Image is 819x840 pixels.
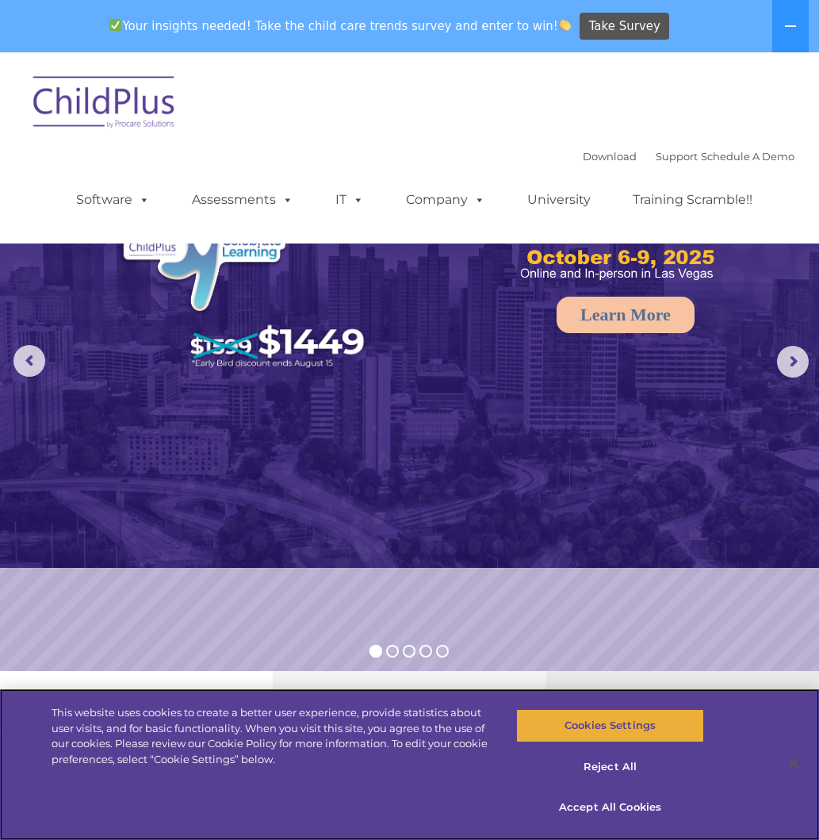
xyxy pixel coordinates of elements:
img: ChildPlus by Procare Solutions [25,65,184,144]
div: This website uses cookies to create a better user experience, provide statistics about user visit... [52,705,492,767]
button: Reject All [516,750,705,784]
button: Close [776,746,811,781]
a: Support [656,150,698,163]
span: Your insights needed! Take the child care trends survey and enter to win! [103,10,578,41]
a: IT [320,184,380,216]
a: Training Scramble!! [617,184,768,216]
a: Company [390,184,501,216]
a: Download [583,150,637,163]
a: Learn More [557,297,695,333]
a: Schedule A Demo [701,150,794,163]
a: Software [60,184,166,216]
a: University [511,184,607,216]
img: 👏 [559,19,571,31]
a: Take Survey [580,13,669,40]
button: Cookies Settings [516,709,705,742]
button: Accept All Cookies [516,791,705,824]
a: Assessments [176,184,309,216]
img: ✅ [109,19,121,31]
span: Take Survey [589,13,660,40]
font: | [583,150,794,163]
